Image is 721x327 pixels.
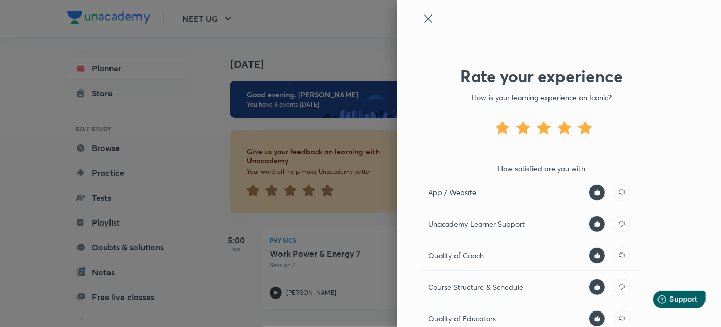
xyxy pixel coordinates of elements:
p: Quality of Coach [428,250,484,261]
p: App / Website [428,187,476,198]
iframe: Help widget launcher [629,287,710,316]
p: Quality of Educators [428,313,496,324]
p: How satisfied are you with [422,163,662,174]
p: How is your learning experience on Iconic? [422,92,662,103]
p: Unacademy Learner Support [428,218,525,229]
h2: Rate your experience [422,66,662,86]
p: Course Structure & Schedule [428,281,523,292]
